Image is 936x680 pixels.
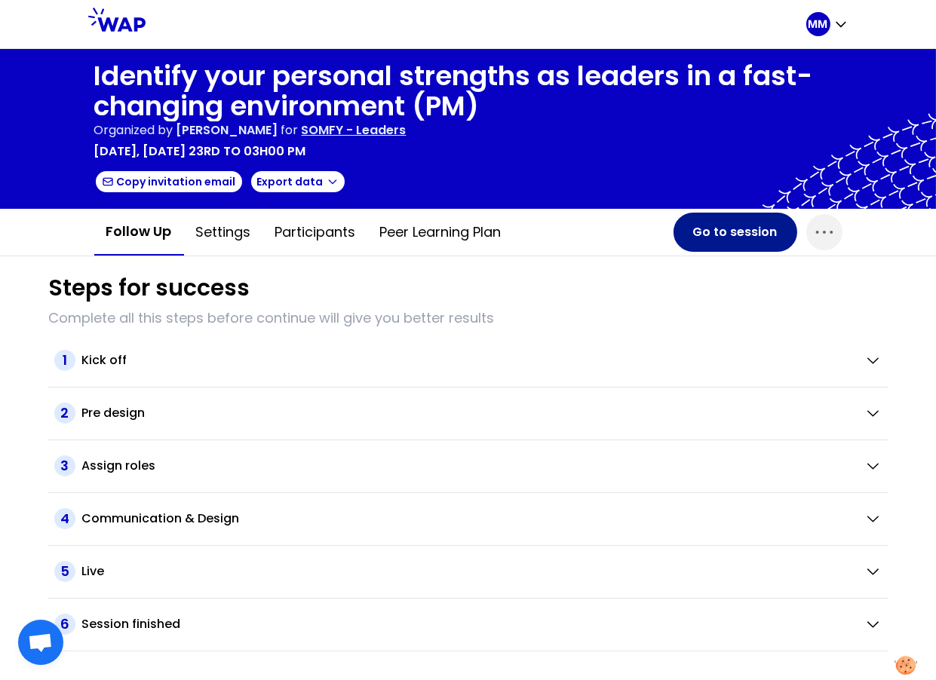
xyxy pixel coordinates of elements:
[54,455,882,476] button: 3Assign roles
[54,561,75,582] span: 5
[281,121,299,139] p: for
[54,350,75,371] span: 1
[54,614,75,635] span: 6
[81,510,239,528] h2: Communication & Design
[54,614,882,635] button: 6Session finished
[54,508,882,529] button: 4Communication & Design
[54,508,75,529] span: 4
[81,404,145,422] h2: Pre design
[18,620,63,665] div: Ouvrir le chat
[94,121,173,139] p: Organized by
[94,209,184,256] button: Follow up
[94,170,244,194] button: Copy invitation email
[54,350,882,371] button: 1Kick off
[54,403,882,424] button: 2Pre design
[368,210,514,255] button: Peer learning plan
[54,403,75,424] span: 2
[48,274,250,302] h1: Steps for success
[94,61,842,121] h1: Identify your personal strengths as leaders in a fast-changing environment (PM)
[48,308,888,329] p: Complete all this steps before continue will give you better results
[250,170,346,194] button: Export data
[81,351,127,369] h2: Kick off
[674,213,797,252] button: Go to session
[806,12,849,36] button: MM
[263,210,368,255] button: Participants
[54,455,75,476] span: 3
[302,121,407,139] p: SOMFY - Leaders
[54,561,882,582] button: 5Live
[184,210,263,255] button: Settings
[809,17,828,32] p: MM
[94,142,306,161] p: [DATE], [DATE] 23rd to 03h00 pm
[176,121,278,139] span: [PERSON_NAME]
[81,457,155,475] h2: Assign roles
[81,615,180,633] h2: Session finished
[81,562,104,580] h2: Live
